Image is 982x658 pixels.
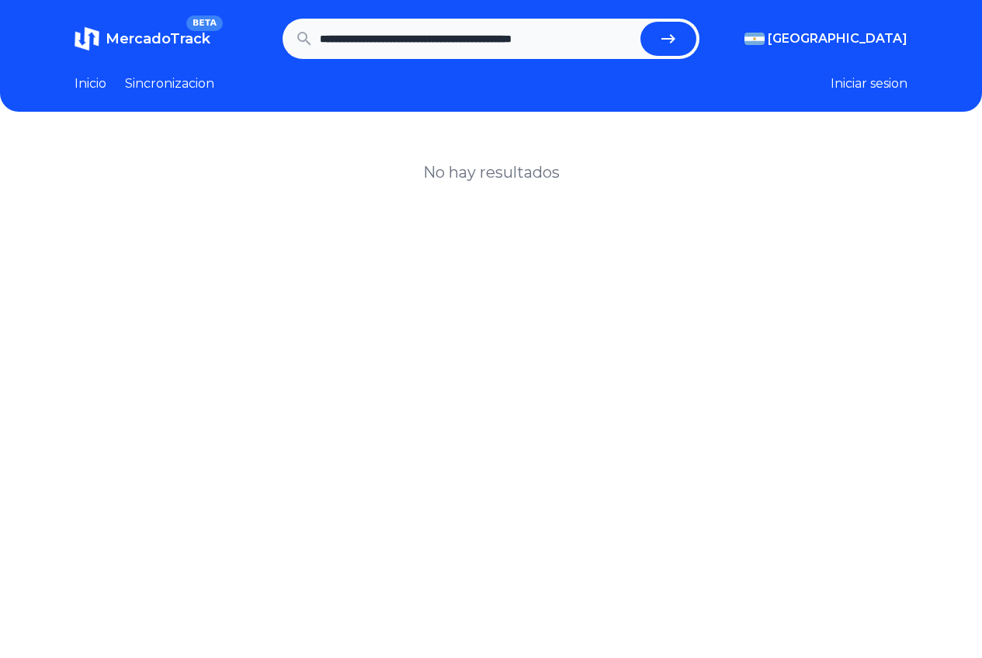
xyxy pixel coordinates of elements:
a: Inicio [75,74,106,93]
a: MercadoTrackBETA [75,26,210,51]
img: MercadoTrack [75,26,99,51]
button: [GEOGRAPHIC_DATA] [744,29,907,48]
img: Argentina [744,33,765,45]
button: Iniciar sesion [831,74,907,93]
a: Sincronizacion [125,74,214,93]
span: [GEOGRAPHIC_DATA] [768,29,907,48]
h1: No hay resultados [423,161,560,183]
span: MercadoTrack [106,30,210,47]
span: BETA [186,16,223,31]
